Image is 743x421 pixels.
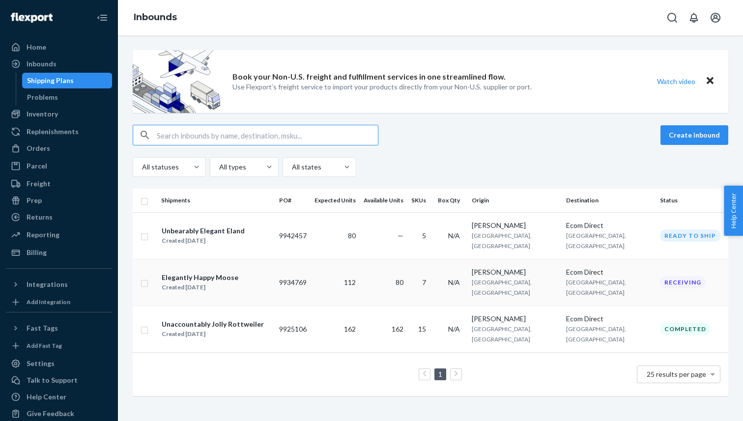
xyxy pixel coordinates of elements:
[684,8,704,28] button: Open notifications
[22,73,113,88] a: Shipping Plans
[6,158,112,174] a: Parcel
[448,325,460,333] span: N/A
[162,273,238,282] div: Elegantly Happy Moose
[422,231,426,240] span: 5
[6,277,112,292] button: Integrations
[126,3,185,32] ol: breadcrumbs
[660,276,706,288] div: Receiving
[472,232,532,250] span: [GEOGRAPHIC_DATA], [GEOGRAPHIC_DATA]
[6,340,112,352] a: Add Fast Tag
[6,356,112,371] a: Settings
[6,209,112,225] a: Returns
[27,323,58,333] div: Fast Tags
[134,12,177,23] a: Inbounds
[6,140,112,156] a: Orders
[344,325,356,333] span: 162
[291,162,292,172] input: All states
[6,245,112,260] a: Billing
[27,161,47,171] div: Parcel
[162,319,264,329] div: Unaccountably Jolly Rottweiler
[706,8,725,28] button: Open account menu
[392,325,403,333] span: 162
[141,162,142,172] input: All statuses
[407,189,434,212] th: SKUs
[27,248,47,257] div: Billing
[275,212,311,259] td: 9942457
[27,212,53,222] div: Returns
[275,259,311,306] td: 9934769
[157,189,275,212] th: Shipments
[436,370,444,378] a: Page 1 is your current page
[660,323,711,335] div: Completed
[6,296,112,308] a: Add Integration
[27,59,57,69] div: Inbounds
[157,125,378,145] input: Search inbounds by name, destination, msku...
[6,227,112,243] a: Reporting
[22,89,113,105] a: Problems
[6,372,112,388] a: Talk to Support
[27,109,58,119] div: Inventory
[656,189,728,212] th: Status
[662,8,682,28] button: Open Search Box
[162,282,238,292] div: Created [DATE]
[27,280,68,289] div: Integrations
[566,325,626,343] span: [GEOGRAPHIC_DATA], [GEOGRAPHIC_DATA]
[344,278,356,286] span: 112
[398,231,403,240] span: —
[27,127,79,137] div: Replenishments
[27,42,46,52] div: Home
[472,221,558,230] div: [PERSON_NAME]
[418,325,426,333] span: 15
[6,389,112,405] a: Help Center
[422,278,426,286] span: 7
[448,278,460,286] span: N/A
[360,189,407,212] th: Available Units
[6,176,112,192] a: Freight
[660,229,720,242] div: Ready to ship
[6,39,112,55] a: Home
[566,279,626,296] span: [GEOGRAPHIC_DATA], [GEOGRAPHIC_DATA]
[566,221,653,230] div: Ecom Direct
[11,13,53,23] img: Flexport logo
[724,186,743,236] button: Help Center
[275,189,311,212] th: PO#
[6,106,112,122] a: Inventory
[660,125,728,145] button: Create inbound
[27,76,74,85] div: Shipping Plans
[27,230,59,240] div: Reporting
[647,370,706,378] span: 25 results per page
[704,74,716,88] button: Close
[218,162,219,172] input: All types
[162,236,245,246] div: Created [DATE]
[275,306,311,352] td: 9925106
[472,325,532,343] span: [GEOGRAPHIC_DATA], [GEOGRAPHIC_DATA]
[232,71,506,83] p: Book your Non-U.S. freight and fulfillment services in one streamlined flow.
[434,189,468,212] th: Box Qty
[27,359,55,368] div: Settings
[27,179,51,189] div: Freight
[311,189,360,212] th: Expected Units
[448,231,460,240] span: N/A
[27,392,66,402] div: Help Center
[472,267,558,277] div: [PERSON_NAME]
[27,92,58,102] div: Problems
[651,74,702,88] button: Watch video
[468,189,562,212] th: Origin
[566,232,626,250] span: [GEOGRAPHIC_DATA], [GEOGRAPHIC_DATA]
[6,56,112,72] a: Inbounds
[27,409,74,419] div: Give Feedback
[27,196,42,205] div: Prep
[27,298,70,306] div: Add Integration
[27,375,78,385] div: Talk to Support
[27,341,62,350] div: Add Fast Tag
[92,8,112,28] button: Close Navigation
[162,226,245,236] div: Unbearably Elegant Eland
[27,143,50,153] div: Orders
[472,314,558,324] div: [PERSON_NAME]
[348,231,356,240] span: 80
[566,314,653,324] div: Ecom Direct
[6,193,112,208] a: Prep
[566,267,653,277] div: Ecom Direct
[162,329,264,339] div: Created [DATE]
